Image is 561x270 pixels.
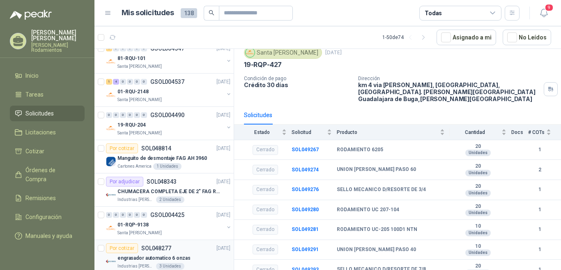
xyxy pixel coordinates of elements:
[337,166,416,173] b: UNION [PERSON_NAME] PASO 60
[122,7,174,19] h1: Mis solicitudes
[358,76,540,81] p: Dirección
[106,77,232,103] a: 1 4 0 0 0 0 GSOL004537[DATE] Company Logo01-RQU-2148Santa [PERSON_NAME]
[10,209,85,225] a: Configuración
[156,196,184,203] div: 2 Unidades
[141,79,147,85] div: 0
[141,145,171,151] p: SOL048814
[450,183,506,190] b: 20
[528,166,551,174] b: 2
[31,43,85,53] p: [PERSON_NAME] Rodamientos
[127,79,133,85] div: 0
[150,112,184,118] p: GSOL004490
[106,243,138,253] div: Por cotizar
[141,245,171,251] p: SOL048277
[117,188,220,196] p: CHUMACERA COMPLETA EJE DE 2" FAG REF: UCF211-32
[117,254,191,262] p: engrasador automatico 6 onzas
[337,187,426,193] b: SELLO MECANICO D/RESORTE DE 3/4
[10,228,85,244] a: Manuales y ayuda
[450,143,506,150] b: 20
[450,203,506,210] b: 20
[127,212,133,218] div: 0
[120,79,126,85] div: 0
[94,173,234,207] a: Por adjudicarSOL048343[DATE] Company LogoCHUMACERA COMPLETA EJE DE 2" FAG REF: UCF211-32Industria...
[528,146,551,154] b: 1
[25,147,44,156] span: Cotizar
[117,230,162,236] p: Santa [PERSON_NAME]
[528,186,551,194] b: 1
[113,79,119,85] div: 4
[150,212,184,218] p: GSOL004425
[337,207,399,213] b: RODAMIENTO UC 207-104
[134,112,140,118] div: 0
[25,194,56,203] span: Remisiones
[106,143,138,153] div: Por cotizar
[337,226,417,233] b: RODAMIENTO UC-205 100D1 NTN
[292,207,319,212] b: SOL049280
[465,210,491,216] div: Unidades
[216,111,230,119] p: [DATE]
[134,79,140,85] div: 0
[503,30,551,45] button: No Leídos
[25,166,77,184] span: Órdenes de Compra
[117,121,146,129] p: 19-RQU-204
[292,187,319,192] b: SOL049276
[25,128,56,137] span: Licitaciones
[528,125,561,140] th: # COTs
[25,90,44,99] span: Tareas
[292,226,319,232] b: SOL049281
[234,125,292,140] th: Estado
[10,87,85,102] a: Tareas
[10,106,85,121] a: Solicitudes
[141,112,147,118] div: 0
[156,263,184,270] div: 3 Unidades
[536,6,551,21] button: 9
[528,246,551,254] b: 1
[216,78,230,86] p: [DATE]
[450,129,500,135] span: Cantidad
[134,212,140,218] div: 0
[153,163,182,170] div: 1 Unidades
[25,109,54,118] span: Solicitudes
[337,147,383,153] b: RODAMIENTO 6205
[337,125,450,140] th: Producto
[117,155,207,162] p: Manguito de desmontaje FAG AH 3960
[216,245,230,252] p: [DATE]
[244,60,282,69] p: 19-RQP-427
[450,125,511,140] th: Cantidad
[106,57,116,67] img: Company Logo
[216,211,230,219] p: [DATE]
[94,140,234,173] a: Por cotizarSOL048814[DATE] Company LogoManguito de desmontaje FAG AH 3960Cartones America1 Unidades
[106,190,116,200] img: Company Logo
[382,31,430,44] div: 1 - 50 de 74
[106,177,143,187] div: Por adjudicar
[106,110,232,136] a: 0 0 0 0 0 0 GSOL004490[DATE] Company Logo19-RQU-204Santa [PERSON_NAME]
[216,178,230,186] p: [DATE]
[10,68,85,83] a: Inicio
[106,256,116,266] img: Company Logo
[147,179,177,185] p: SOL048343
[10,143,85,159] a: Cotizar
[511,125,528,140] th: Docs
[528,206,551,214] b: 1
[465,150,491,156] div: Unidades
[528,129,545,135] span: # COTs
[292,167,319,173] a: SOL049274
[106,112,112,118] div: 0
[292,247,319,252] a: SOL049291
[450,243,506,250] b: 10
[253,145,278,155] div: Cerrado
[450,163,506,170] b: 20
[25,71,39,80] span: Inicio
[117,163,152,170] p: Cartones America
[117,63,162,70] p: Santa [PERSON_NAME]
[325,49,342,57] p: [DATE]
[465,230,491,236] div: Unidades
[106,157,116,166] img: Company Logo
[25,231,72,240] span: Manuales y ayuda
[106,123,116,133] img: Company Logo
[246,48,255,57] img: Company Logo
[106,44,232,70] a: 1 0 0 0 0 0 GSOL004547[DATE] Company Logo81-RQU-101Santa [PERSON_NAME]
[425,9,442,18] div: Todas
[244,46,322,59] div: Santa [PERSON_NAME]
